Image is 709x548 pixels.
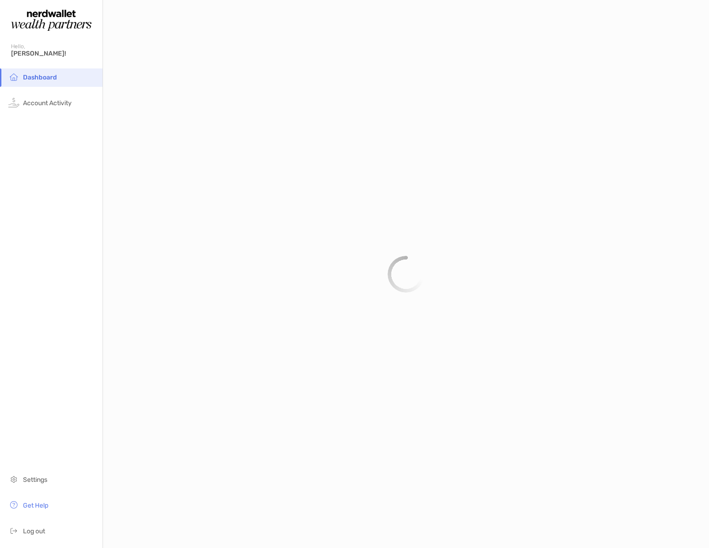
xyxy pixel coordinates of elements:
[23,476,47,484] span: Settings
[23,73,57,81] span: Dashboard
[23,99,72,107] span: Account Activity
[8,97,19,108] img: activity icon
[23,502,48,509] span: Get Help
[23,527,45,535] span: Log out
[8,474,19,485] img: settings icon
[8,499,19,510] img: get-help icon
[8,525,19,536] img: logout icon
[8,71,19,82] img: household icon
[11,50,97,57] span: [PERSON_NAME]!
[11,4,91,37] img: Zoe Logo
